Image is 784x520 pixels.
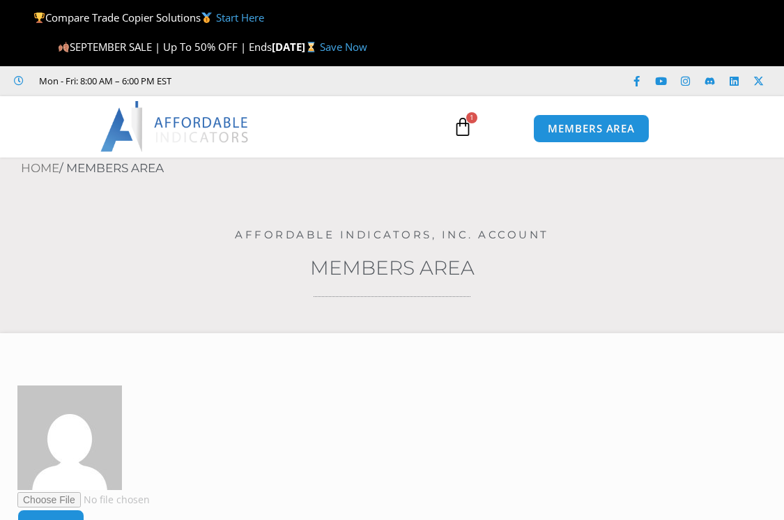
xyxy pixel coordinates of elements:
span: MEMBERS AREA [548,123,635,134]
strong: [DATE] [272,40,320,54]
a: 1 [432,107,493,147]
nav: Breadcrumb [21,158,784,180]
span: SEPTEMBER SALE | Up To 50% OFF | Ends [58,40,272,54]
img: 306a39d853fe7ca0a83b64c3a9ab38c2617219f6aea081d20322e8e32295346b [17,385,122,490]
img: 🍂 [59,42,69,52]
iframe: Customer reviews powered by Trustpilot [178,74,387,88]
span: Mon - Fri: 8:00 AM – 6:00 PM EST [36,72,171,89]
img: LogoAI | Affordable Indicators – NinjaTrader [100,101,250,151]
a: MEMBERS AREA [533,114,650,143]
span: Compare Trade Copier Solutions [33,10,263,24]
a: Start Here [216,10,264,24]
img: 🥇 [201,13,212,23]
span: 1 [466,112,477,123]
a: Home [21,161,59,175]
a: Affordable Indicators, Inc. Account [235,228,549,241]
a: Save Now [320,40,367,54]
a: Members Area [310,256,475,280]
img: 🏆 [34,13,45,23]
img: ⌛ [306,42,316,52]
